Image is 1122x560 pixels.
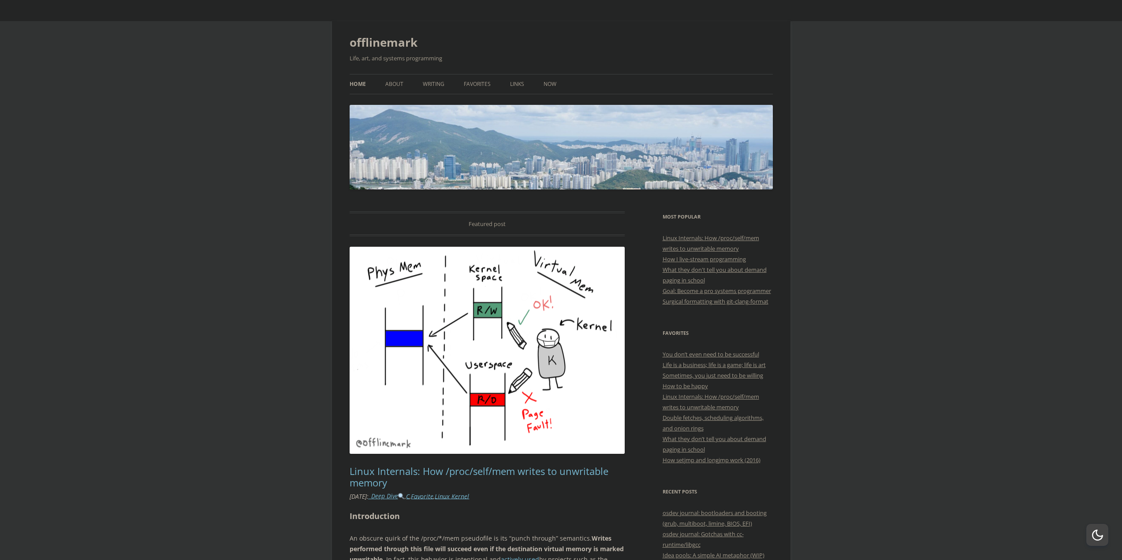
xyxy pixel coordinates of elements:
[663,287,771,295] a: Goal: Become a pro systems programmer
[464,74,491,94] a: Favorites
[663,393,759,411] a: Linux Internals: How /proc/self/mem writes to unwritable memory
[663,382,708,390] a: How to be happy
[350,464,608,489] a: Linux Internals: How /proc/self/mem writes to unwritable memory
[435,492,469,500] a: Linux Kernel
[350,53,773,63] h2: Life, art, and systems programming
[663,234,759,252] a: Linux Internals: How /proc/self/mem writes to unwritable memory
[544,74,556,94] a: Now
[406,492,410,500] a: C
[663,297,768,305] a: Surgical formatting with git-clang-format
[350,74,366,94] a: Home
[663,255,746,263] a: How I live-stream programming
[350,492,470,500] i: : , , ,
[663,530,744,549] a: osdev journal: Gotchas with cc-runtime/libgcc
[663,211,773,222] h3: Most Popular
[663,551,764,559] a: Idea pools: A simple AI metaphor (WIP)
[663,350,759,358] a: You don’t even need to be successful
[350,105,773,189] img: offlinemark
[350,510,625,523] h2: Introduction
[663,486,773,497] h3: Recent Posts
[663,435,766,453] a: What they don’t tell you about demand paging in school
[385,74,403,94] a: About
[663,328,773,338] h3: Favorites
[510,74,524,94] a: Links
[369,492,405,500] a: _Deep Dive
[663,371,763,379] a: Sometimes, you just need to be willing
[350,211,625,236] div: Featured post
[663,509,767,527] a: osdev journal: bootloaders and booting (grub, multiboot, limine, BIOS, EFI)
[663,361,766,369] a: Life is a business; life is a game; life is art
[411,492,433,500] a: Favorite
[663,456,760,464] a: How setjmp and longjmp work (2016)
[350,492,367,500] time: [DATE]
[350,32,417,53] a: offlinemark
[398,493,404,499] img: 🔍
[663,266,767,284] a: What they don't tell you about demand paging in school
[663,414,764,432] a: Double fetches, scheduling algorithms, and onion rings
[423,74,444,94] a: Writing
